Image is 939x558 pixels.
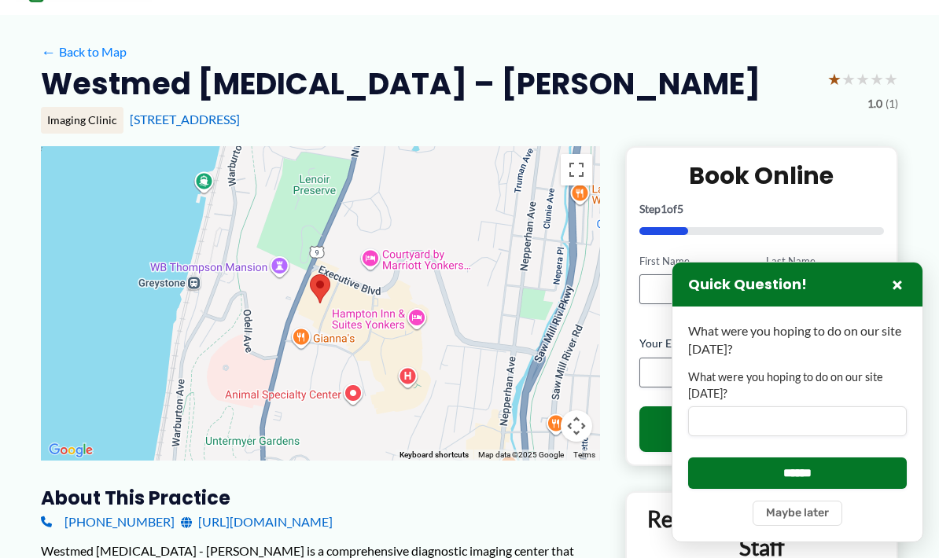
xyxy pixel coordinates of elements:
[130,112,240,127] a: [STREET_ADDRESS]
[888,275,907,294] button: Close
[41,40,127,64] a: ←Back to Map
[41,44,56,59] span: ←
[639,336,884,351] label: Your Email Address
[870,64,884,94] span: ★
[867,94,882,114] span: 1.0
[639,204,884,215] p: Step of
[41,107,123,134] div: Imaging Clinic
[856,64,870,94] span: ★
[841,64,856,94] span: ★
[884,64,898,94] span: ★
[41,64,760,103] h2: Westmed [MEDICAL_DATA] – [PERSON_NAME]
[478,450,564,459] span: Map data ©2025 Google
[688,322,907,358] p: What were you hoping to do on our site [DATE]?
[400,450,469,461] button: Keyboard shortcuts
[561,410,592,442] button: Map camera controls
[688,369,907,402] label: What were you hoping to do on our site [DATE]?
[688,276,807,294] h3: Quick Question!
[639,160,884,191] h2: Book Online
[827,64,841,94] span: ★
[45,440,97,461] a: Open this area in Google Maps (opens a new window)
[766,254,884,269] label: Last Name
[677,202,683,215] span: 5
[753,501,842,526] button: Maybe later
[41,486,600,510] h3: About this practice
[41,510,175,534] a: [PHONE_NUMBER]
[886,94,898,114] span: (1)
[45,440,97,461] img: Google
[561,154,592,185] button: Toggle fullscreen view
[639,254,757,269] label: First Name
[181,510,333,534] a: [URL][DOMAIN_NAME]
[661,202,667,215] span: 1
[573,450,595,459] a: Terms (opens in new tab)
